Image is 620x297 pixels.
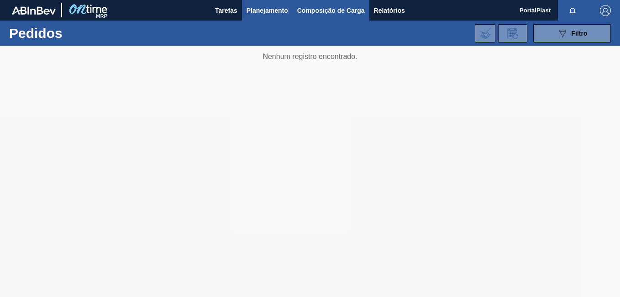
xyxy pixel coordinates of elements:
div: Importar Negociações dos Pedidos [475,24,495,42]
span: Filtro [572,30,588,37]
span: Planejamento [247,5,288,16]
div: Solicitação de Revisão de Pedidos [498,24,527,42]
button: Filtro [533,24,611,42]
h1: Pedidos [9,28,137,38]
span: Composição de Carga [297,5,365,16]
img: TNhmsLtSVTkK8tSr43FrP2fwEKptu5GPRR3wAAAABJRU5ErkJggg== [12,6,56,15]
img: Logout [600,5,611,16]
span: Relatórios [374,5,405,16]
span: Tarefas [215,5,237,16]
button: Notificações [558,4,587,17]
